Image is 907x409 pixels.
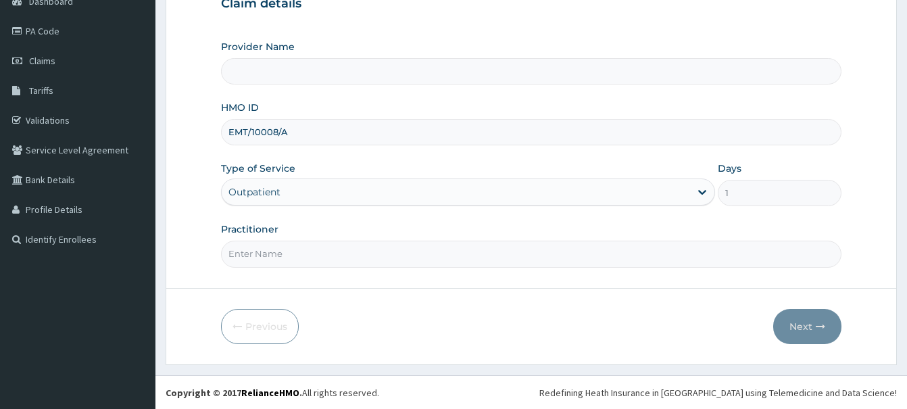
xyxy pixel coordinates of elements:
span: Claims [29,55,55,67]
strong: Copyright © 2017 . [166,387,302,399]
input: Enter HMO ID [221,119,841,145]
span: Tariffs [29,85,53,97]
div: Redefining Heath Insurance in [GEOGRAPHIC_DATA] using Telemedicine and Data Science! [539,386,897,400]
label: Days [718,162,741,175]
input: Enter Name [221,241,841,267]
label: Provider Name [221,40,295,53]
a: RelianceHMO [241,387,299,399]
div: Outpatient [228,185,280,199]
button: Next [773,309,841,344]
label: Practitioner [221,222,278,236]
button: Previous [221,309,299,344]
label: Type of Service [221,162,295,175]
label: HMO ID [221,101,259,114]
